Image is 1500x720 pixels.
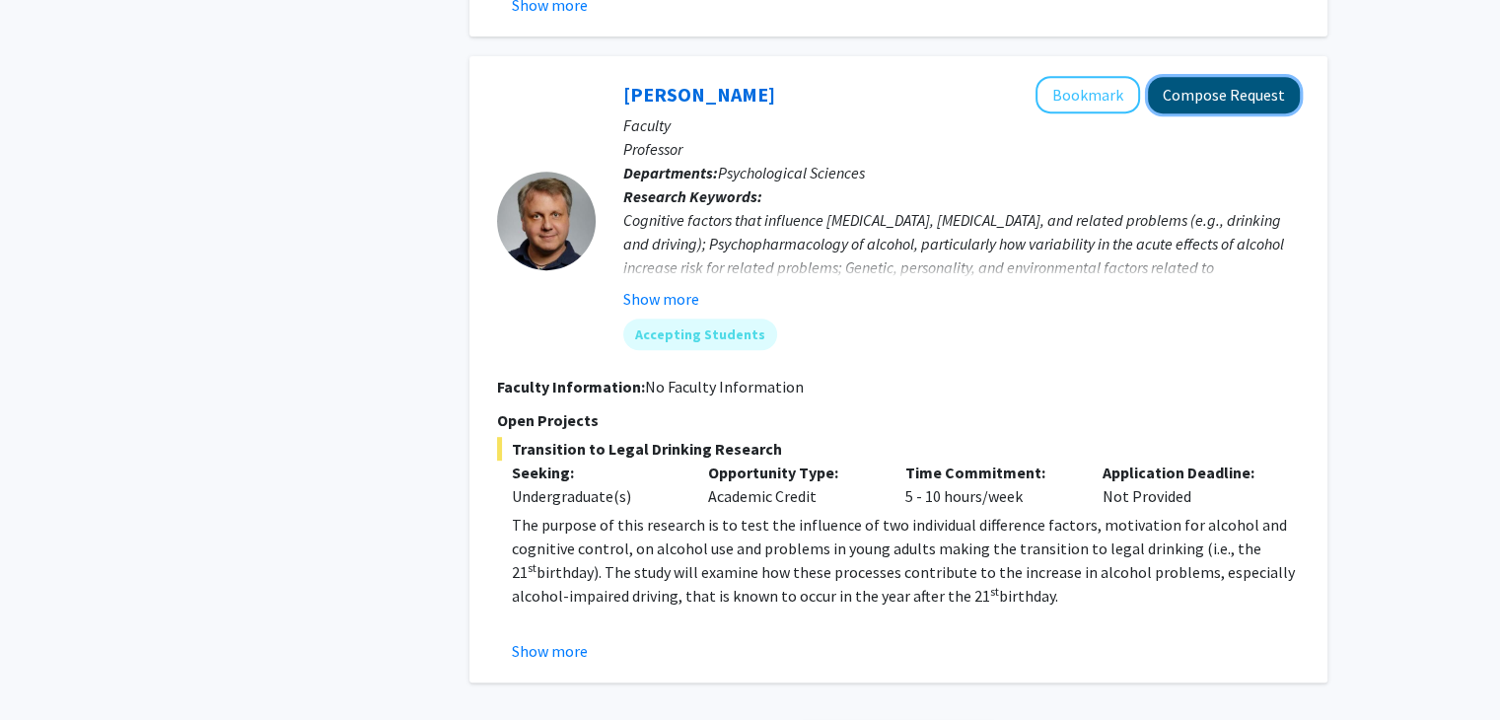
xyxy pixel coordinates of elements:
button: Compose Request to Denis McCarthy [1148,77,1300,113]
button: Show more [512,639,588,663]
sup: st [990,584,999,599]
sup: st [528,560,536,575]
mat-chip: Accepting Students [623,319,777,350]
p: Application Deadline: [1103,461,1270,484]
button: Add Denis McCarthy to Bookmarks [1036,76,1140,113]
span: No Faculty Information [645,377,804,396]
b: Faculty Information: [497,377,645,396]
b: Research Keywords: [623,186,762,206]
p: Opportunity Type: [708,461,876,484]
button: Show more [623,287,699,311]
p: Open Projects [497,408,1300,432]
span: birthday). The study will examine how these processes contribute to the increase in alcohol probl... [512,562,1295,606]
p: Faculty [623,113,1300,137]
span: Transition to Legal Drinking Research [497,437,1300,461]
span: The purpose of this research is to test the influence of two individual difference factors, motiv... [512,515,1287,582]
div: Academic Credit [693,461,891,508]
span: Psychological Sciences [718,163,865,182]
div: Not Provided [1088,461,1285,508]
div: Cognitive factors that influence [MEDICAL_DATA], [MEDICAL_DATA], and related problems (e.g., drin... [623,208,1300,303]
div: 5 - 10 hours/week [891,461,1088,508]
p: Time Commitment: [905,461,1073,484]
b: Departments: [623,163,718,182]
span: birthday. [999,586,1058,606]
div: Undergraduate(s) [512,484,679,508]
p: Seeking: [512,461,679,484]
p: Professor [623,137,1300,161]
a: [PERSON_NAME] [623,82,775,107]
iframe: Chat [15,631,84,705]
